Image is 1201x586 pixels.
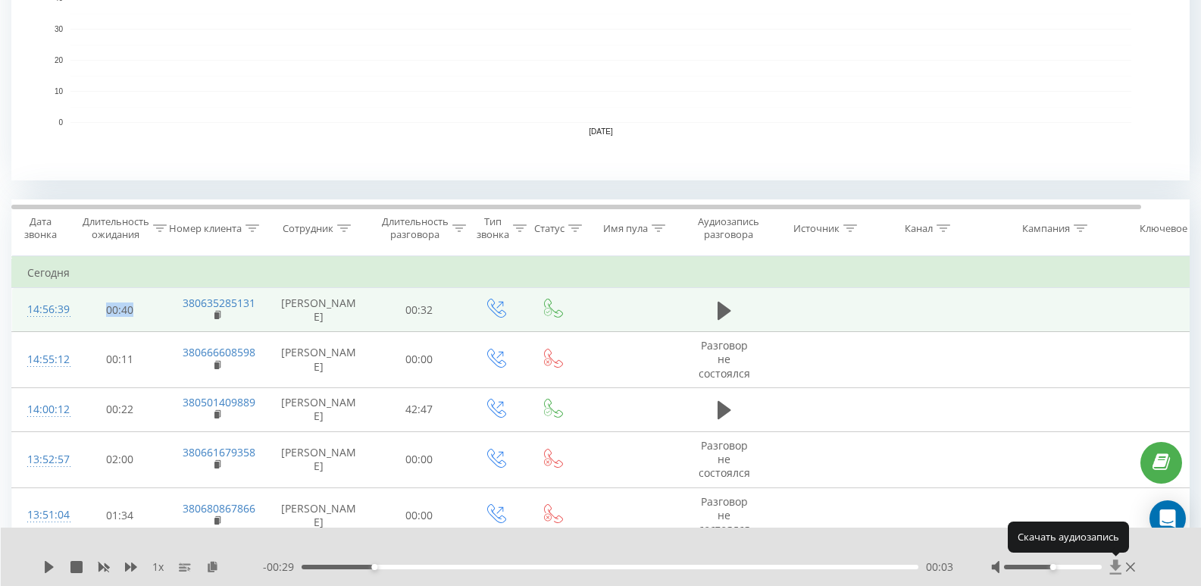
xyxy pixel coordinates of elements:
td: [PERSON_NAME] [266,387,372,431]
td: [PERSON_NAME] [266,288,372,332]
div: Источник [793,222,840,235]
td: 01:34 [73,487,167,544]
a: 380501409889 [183,395,255,409]
div: Кампания [1022,222,1070,235]
div: Сотрудник [283,222,333,235]
div: Тип звонка [477,215,509,241]
a: 380635285131 [183,296,255,310]
div: 14:56:39 [27,295,58,324]
td: 00:11 [73,332,167,388]
div: 13:51:04 [27,500,58,530]
div: Канал [905,222,933,235]
div: Скачать аудиозапись [1008,522,1129,552]
text: 20 [55,56,64,64]
td: 00:22 [73,387,167,431]
span: 00:03 [926,559,953,575]
div: 14:00:12 [27,395,58,425]
td: 00:40 [73,288,167,332]
div: Аудиозапись разговора [692,215,765,241]
text: 0 [58,118,63,127]
td: [PERSON_NAME] [266,432,372,488]
div: Accessibility label [371,564,377,570]
text: [DATE] [589,127,613,136]
td: 00:00 [372,432,467,488]
div: Open Intercom Messenger [1149,500,1186,537]
text: 10 [55,87,64,96]
td: 00:00 [372,487,467,544]
span: 1 x [152,559,164,575]
div: Дата звонка [12,215,68,241]
div: 14:55:12 [27,345,58,374]
span: Разговор не состоялся [699,494,750,536]
td: [PERSON_NAME] [266,332,372,388]
td: 02:00 [73,432,167,488]
a: 380661679358 [183,445,255,459]
span: Разговор не состоялся [699,338,750,380]
div: 13:52:57 [27,445,58,475]
text: 30 [55,25,64,33]
div: Статус [534,222,565,235]
div: Accessibility label [1049,564,1056,570]
td: 00:32 [372,288,467,332]
div: Длительность ожидания [83,215,149,241]
div: Длительность разговора [382,215,449,241]
div: Имя пула [603,222,648,235]
div: Номер клиента [169,222,242,235]
td: 00:00 [372,332,467,388]
span: - 00:29 [263,559,302,575]
td: 42:47 [372,387,467,431]
a: 380680867866 [183,501,255,515]
td: [PERSON_NAME] [266,487,372,544]
a: 380666608598 [183,345,255,359]
span: Разговор не состоялся [699,438,750,480]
